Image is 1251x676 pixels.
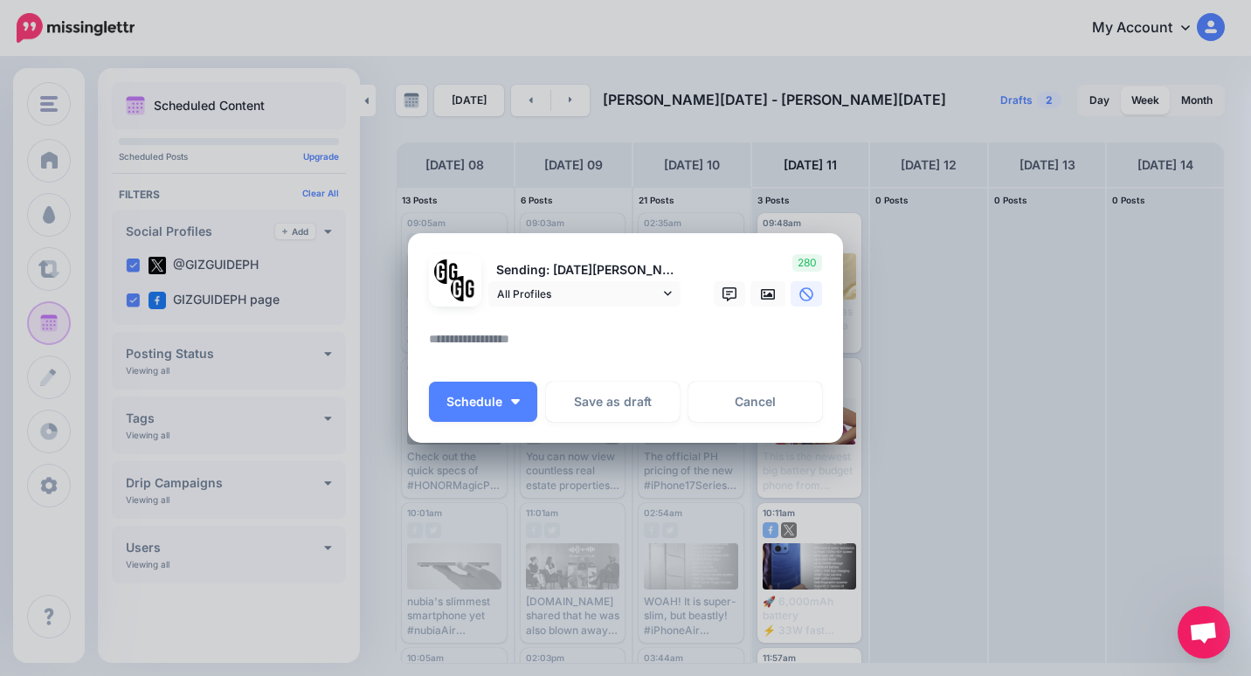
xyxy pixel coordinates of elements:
[546,382,680,422] button: Save as draft
[688,382,822,422] a: Cancel
[497,285,660,303] span: All Profiles
[792,254,822,272] span: 280
[434,259,460,285] img: 353459792_649996473822713_4483302954317148903_n-bsa138318.png
[511,399,520,404] img: arrow-down-white.png
[488,281,681,307] a: All Profiles
[451,276,476,301] img: JT5sWCfR-79925.png
[429,382,537,422] button: Schedule
[488,260,681,280] p: Sending: [DATE][PERSON_NAME]
[446,396,502,408] span: Schedule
